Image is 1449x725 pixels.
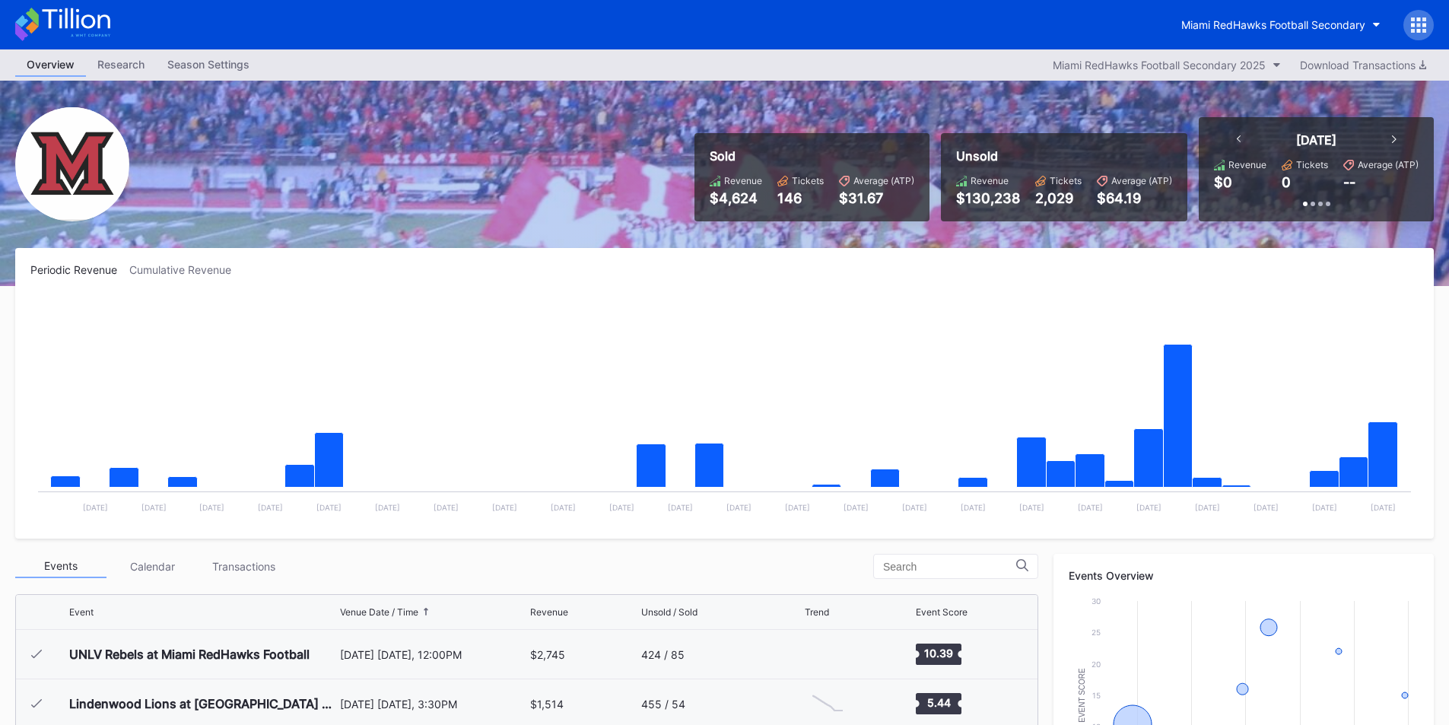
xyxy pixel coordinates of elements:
text: [DATE] [551,503,576,512]
div: Transactions [198,555,289,578]
div: [DATE] [1296,132,1336,148]
div: Download Transactions [1300,59,1426,72]
text: [DATE] [258,503,283,512]
div: 0 [1282,174,1291,190]
div: Season Settings [156,53,261,75]
div: Cumulative Revenue [129,263,243,276]
div: Tickets [1296,159,1328,170]
text: [DATE] [902,503,927,512]
div: 455 / 54 [641,698,685,711]
div: $0 [1214,174,1232,190]
input: Search [883,561,1016,573]
div: Event Score [916,606,968,618]
div: Lindenwood Lions at [GEOGRAPHIC_DATA] RedHawks Football [69,696,336,711]
div: $2,745 [530,648,565,661]
div: Tickets [1050,175,1082,186]
div: Research [86,53,156,75]
text: 15 [1092,691,1101,700]
div: Venue Date / Time [340,606,418,618]
div: Tickets [792,175,824,186]
text: 30 [1092,596,1101,606]
text: [DATE] [726,503,752,512]
div: Unsold [956,148,1172,164]
text: [DATE] [844,503,869,512]
div: 146 [777,190,824,206]
img: Miami_RedHawks_Football_Secondary.png [15,107,129,221]
div: Trend [805,606,829,618]
text: 5.44 [926,696,950,709]
div: $64.19 [1097,190,1172,206]
button: Miami RedHawks Football Secondary [1170,11,1392,39]
a: Overview [15,53,86,77]
text: [DATE] [141,503,167,512]
text: [DATE] [1312,503,1337,512]
text: Event Score [1078,668,1086,723]
text: [DATE] [785,503,810,512]
div: Miami RedHawks Football Secondary [1181,18,1365,31]
div: Revenue [1228,159,1266,170]
div: Calendar [106,555,198,578]
text: [DATE] [1371,503,1396,512]
div: -- [1343,174,1355,190]
svg: Chart title [30,295,1419,523]
text: [DATE] [199,503,224,512]
text: [DATE] [1254,503,1279,512]
div: Average (ATP) [853,175,914,186]
div: $130,238 [956,190,1020,206]
text: [DATE] [1078,503,1103,512]
text: [DATE] [434,503,459,512]
text: [DATE] [961,503,986,512]
div: Sold [710,148,914,164]
text: [DATE] [83,503,108,512]
svg: Chart title [805,685,850,723]
text: [DATE] [1136,503,1161,512]
div: Unsold / Sold [641,606,697,618]
text: 20 [1092,660,1101,669]
text: [DATE] [375,503,400,512]
text: [DATE] [1195,503,1220,512]
text: 10.39 [924,647,953,660]
div: Miami RedHawks Football Secondary 2025 [1053,59,1266,72]
div: Revenue [724,175,762,186]
text: [DATE] [609,503,634,512]
div: Average (ATP) [1358,159,1419,170]
div: Event [69,606,94,618]
a: Research [86,53,156,77]
div: $31.67 [839,190,914,206]
text: 25 [1092,628,1101,637]
button: Download Transactions [1292,55,1434,75]
div: Events Overview [1069,569,1419,582]
div: Periodic Revenue [30,263,129,276]
div: Revenue [971,175,1009,186]
div: $1,514 [530,698,564,711]
div: $4,624 [710,190,762,206]
text: [DATE] [1019,503,1044,512]
text: [DATE] [316,503,342,512]
a: Season Settings [156,53,261,77]
div: [DATE] [DATE], 3:30PM [340,698,527,711]
svg: Chart title [805,635,850,673]
div: Average (ATP) [1111,175,1172,186]
div: [DATE] [DATE], 12:00PM [340,648,527,661]
div: Revenue [530,606,568,618]
div: UNLV Rebels at Miami RedHawks Football [69,647,310,662]
div: 2,029 [1035,190,1082,206]
text: [DATE] [668,503,693,512]
text: [DATE] [492,503,517,512]
div: 424 / 85 [641,648,685,661]
div: Events [15,555,106,578]
button: Miami RedHawks Football Secondary 2025 [1045,55,1289,75]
